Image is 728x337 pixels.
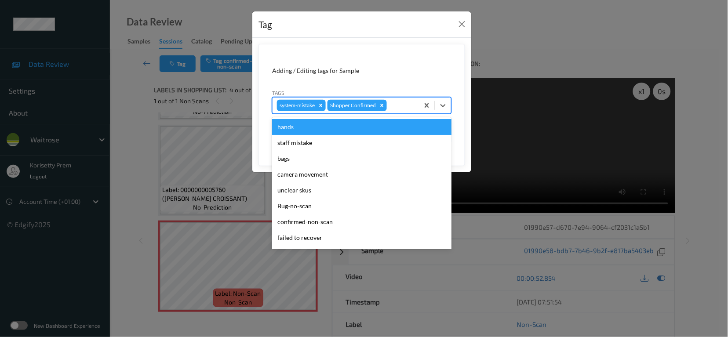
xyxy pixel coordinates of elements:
[272,230,451,246] div: failed to recover
[272,119,451,135] div: hands
[272,151,451,167] div: bags
[272,167,451,182] div: camera movement
[277,100,316,111] div: system-mistake
[456,18,468,30] button: Close
[272,66,451,75] div: Adding / Editing tags for Sample
[272,246,451,261] div: product recovered
[316,100,326,111] div: Remove system-mistake
[272,198,451,214] div: Bug-no-scan
[272,89,284,97] label: Tags
[328,100,377,111] div: Shopper Confirmed
[272,182,451,198] div: unclear skus
[272,214,451,230] div: confirmed-non-scan
[377,100,387,111] div: Remove Shopper Confirmed
[272,135,451,151] div: staff mistake
[258,18,272,32] div: Tag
